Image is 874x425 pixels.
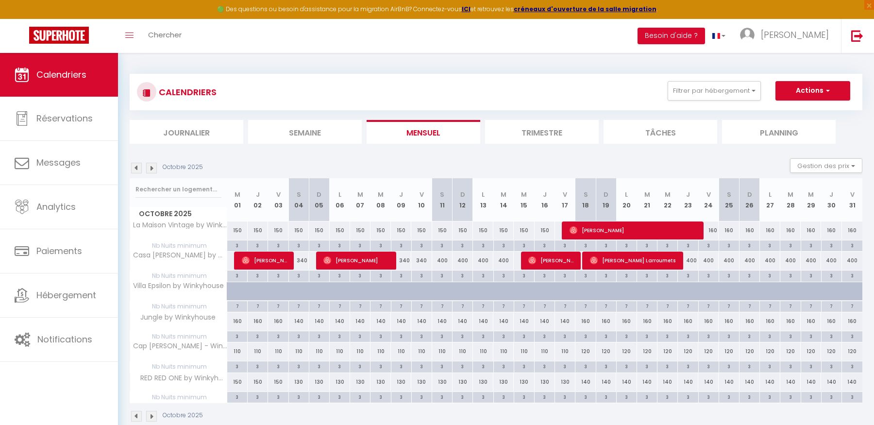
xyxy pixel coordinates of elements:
[575,240,595,250] div: 3
[412,331,432,340] div: 3
[288,178,309,221] th: 04
[338,190,341,199] abbr: L
[822,301,841,310] div: 7
[555,271,575,280] div: 3
[760,221,780,239] div: 160
[391,301,411,310] div: 7
[268,301,288,310] div: 7
[760,271,780,280] div: 3
[780,331,800,340] div: 3
[268,221,288,239] div: 150
[719,221,739,239] div: 160
[132,282,224,289] span: Villa Epsilon by Winkyhouse
[248,312,268,330] div: 160
[227,331,247,340] div: 3
[494,331,514,340] div: 3
[370,331,390,340] div: 3
[584,190,588,199] abbr: S
[637,312,657,330] div: 160
[289,240,309,250] div: 3
[719,301,739,310] div: 7
[36,201,76,213] span: Analytics
[473,331,493,340] div: 3
[740,252,760,270] div: 400
[637,240,657,250] div: 3
[842,178,862,221] th: 31
[821,312,841,330] div: 160
[268,312,288,330] div: 160
[248,331,268,340] div: 3
[462,5,471,13] a: ICI
[391,178,411,221] th: 09
[432,301,452,310] div: 7
[719,271,739,280] div: 3
[288,312,309,330] div: 140
[330,271,350,280] div: 3
[596,312,616,330] div: 160
[391,312,411,330] div: 140
[760,312,780,330] div: 160
[575,312,596,330] div: 160
[297,190,301,199] abbr: S
[780,178,801,221] th: 28
[698,252,719,270] div: 400
[485,120,599,144] li: Trimestre
[36,68,86,81] span: Calendriers
[289,271,309,280] div: 3
[256,190,260,199] abbr: J
[473,301,493,310] div: 7
[227,221,248,239] div: 150
[780,271,800,280] div: 3
[391,221,411,239] div: 150
[760,178,780,221] th: 27
[678,271,698,280] div: 3
[678,240,698,250] div: 3
[412,240,432,250] div: 3
[432,312,453,330] div: 140
[535,331,555,340] div: 3
[141,19,189,53] a: Chercher
[29,27,89,44] img: Super Booking
[555,301,575,310] div: 7
[780,240,800,250] div: 3
[801,271,821,280] div: 3
[851,30,863,42] img: logout
[493,221,514,239] div: 150
[637,271,657,280] div: 3
[617,271,637,280] div: 3
[36,112,93,124] span: Réservations
[698,312,719,330] div: 160
[775,81,850,101] button: Actions
[668,81,761,101] button: Filtrer par hébergement
[227,312,248,330] div: 160
[420,190,424,199] abbr: V
[309,178,329,221] th: 05
[268,271,288,280] div: 3
[350,312,370,330] div: 140
[596,240,616,250] div: 3
[323,251,391,270] span: [PERSON_NAME]
[432,221,453,239] div: 150
[535,271,555,280] div: 3
[801,312,821,330] div: 160
[514,5,656,13] strong: créneaux d'ouverture de la salle migration
[8,4,37,33] button: Ouvrir le widget de chat LiveChat
[130,240,227,251] span: Nb Nuits minimum
[719,252,739,270] div: 400
[412,301,432,310] div: 7
[570,221,699,239] span: [PERSON_NAME]
[521,190,527,199] abbr: M
[350,271,370,280] div: 3
[760,331,780,340] div: 3
[722,120,836,144] li: Planning
[842,271,862,280] div: 3
[370,301,390,310] div: 7
[330,301,350,310] div: 7
[132,252,229,259] span: Casa [PERSON_NAME] by Winkyhouse
[453,301,472,310] div: 7
[132,312,218,323] span: Jungle by Winkyhouse
[514,312,534,330] div: 140
[821,221,841,239] div: 160
[482,190,485,199] abbr: L
[432,178,453,221] th: 11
